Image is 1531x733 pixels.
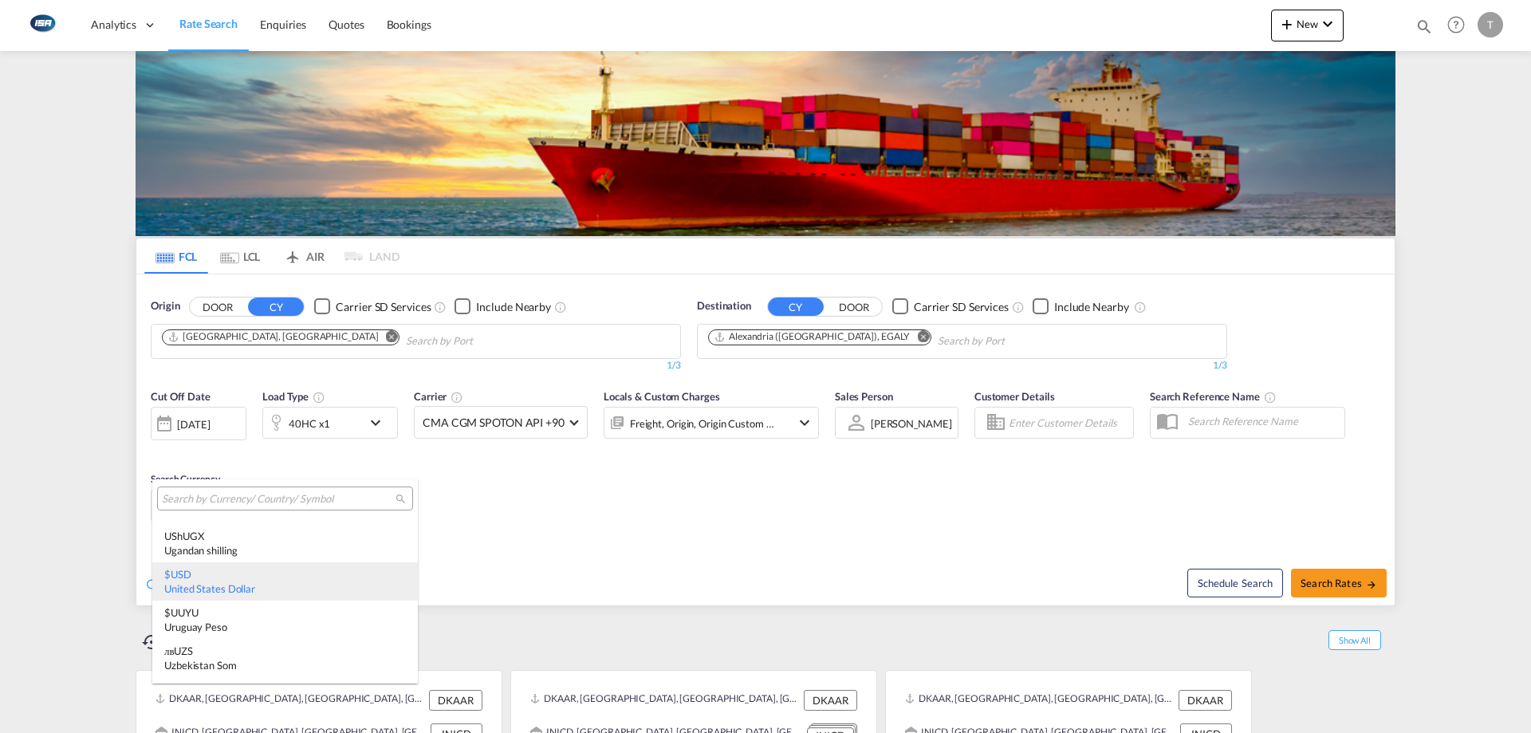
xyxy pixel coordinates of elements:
div: UGX [164,529,406,558]
md-icon: icon-magnify [395,493,407,505]
input: Search by Currency/ Country/ Symbol [162,492,396,506]
div: Uruguay Peso [164,620,406,634]
div: UYU [164,605,406,634]
span: USh [164,530,183,542]
span: $ [164,568,171,581]
div: VES [164,682,406,711]
div: Ugandan shilling [164,543,406,558]
div: Uzbekistan Som [164,658,406,672]
div: USD [164,567,406,596]
span: $U [164,606,178,619]
span: B$ [164,683,177,696]
span: лв [164,644,174,657]
div: United States Dollar [164,581,406,596]
div: UZS [164,644,406,672]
